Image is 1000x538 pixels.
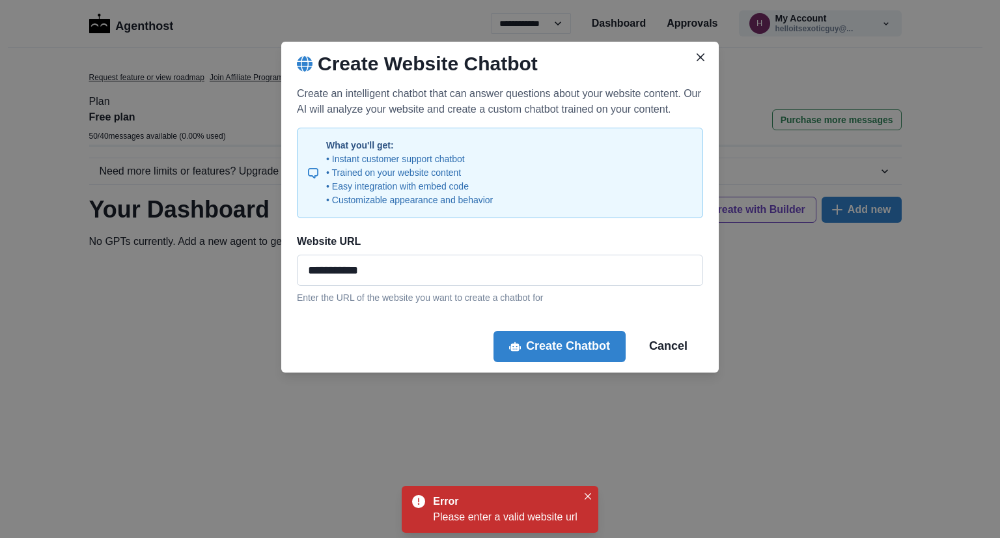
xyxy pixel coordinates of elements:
div: Error [433,494,572,509]
button: Create Chatbot [493,331,626,362]
p: What you'll get: [326,139,493,152]
label: Website URL [297,234,695,249]
button: Close [690,47,711,68]
p: • Instant customer support chatbot • Trained on your website content • Easy integration with embe... [326,152,493,207]
p: Enter the URL of the website you want to create a chatbot for [297,291,703,305]
button: Close [580,488,596,504]
h2: Create Website Chatbot [318,52,538,76]
p: Create an intelligent chatbot that can answer questions about your website content. Our AI will a... [297,86,703,117]
div: Please enter a valid website url [433,509,577,525]
button: Cancel [633,331,703,362]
